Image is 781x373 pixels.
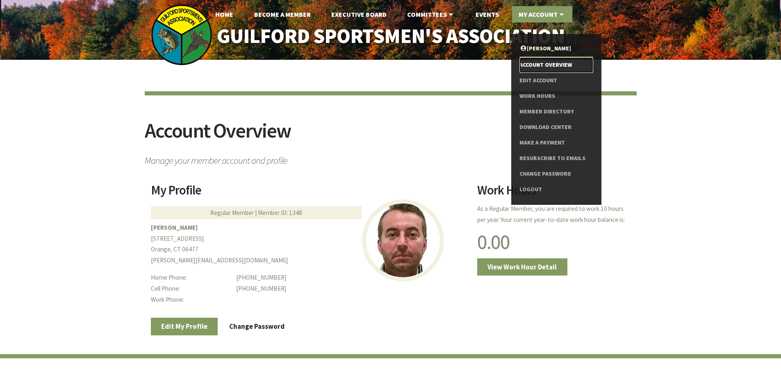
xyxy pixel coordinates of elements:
[519,166,593,182] a: Change Password
[145,120,637,151] h2: Account Overview
[519,57,593,73] a: Account Overview
[145,151,637,165] span: Manage your member account and profile
[325,6,393,23] a: Executive Board
[477,184,630,203] h2: Work Hours
[512,6,572,23] a: My Account
[199,19,582,54] a: Guilford Sportsmen's Association
[236,272,467,283] dd: [PHONE_NUMBER]
[519,135,593,151] a: Make a Payment
[477,203,630,226] p: As a Regular Member, you are required to work 10 hours per year. Your current year-to-date work h...
[519,73,593,88] a: Edit Account
[219,318,295,335] a: Change Password
[209,6,240,23] a: Home
[151,294,230,305] dt: Work Phone
[519,120,593,135] a: Download Center
[151,318,218,335] a: Edit My Profile
[519,88,593,104] a: Work Hours
[519,104,593,120] a: Member Directory
[151,206,362,219] div: Regular Member | Member ID: 1348
[151,272,230,283] dt: Home Phone
[519,41,593,57] a: [PERSON_NAME]
[519,151,593,166] a: Resubscribe to Emails
[151,222,467,266] p: [STREET_ADDRESS] Orange, CT 06477 [PERSON_NAME][EMAIL_ADDRESS][DOMAIN_NAME]
[401,6,462,23] a: Committees
[151,4,212,66] img: logo_sm.png
[248,6,317,23] a: Become A Member
[151,283,230,294] dt: Cell Phone
[236,283,467,294] dd: [PHONE_NUMBER]
[477,232,630,252] h1: 0.00
[477,258,567,276] a: View Work Hour Detail
[151,224,198,231] b: [PERSON_NAME]
[519,182,593,197] a: Logout
[151,184,467,203] h2: My Profile
[469,6,505,23] a: Events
